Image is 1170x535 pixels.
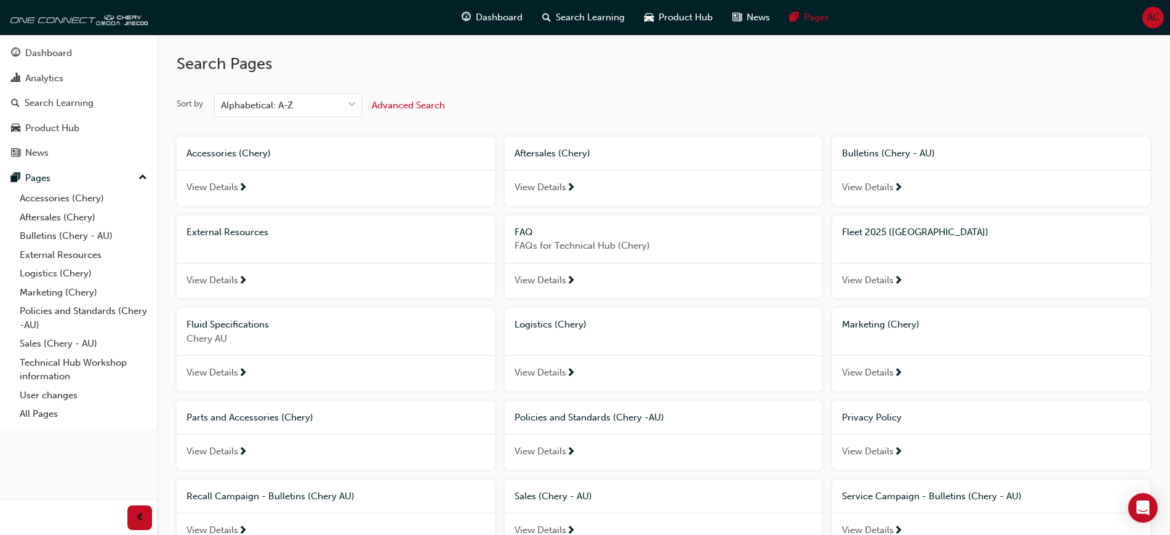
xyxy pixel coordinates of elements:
[515,444,566,459] span: View Details
[505,401,823,470] a: Policies and Standards (Chery -AU)View Details
[515,148,590,159] span: Aftersales (Chery)
[5,42,152,65] a: Dashboard
[25,46,72,60] div: Dashboard
[186,491,355,502] span: Recall Campaign - Bulletins (Chery AU)
[138,170,147,186] span: up-icon
[186,180,238,195] span: View Details
[515,227,533,238] span: FAQ
[842,227,988,238] span: Fleet 2025 ([GEOGRAPHIC_DATA])
[6,5,148,30] a: oneconnect
[15,227,152,246] a: Bulletins (Chery - AU)
[186,366,238,380] span: View Details
[732,10,742,25] span: news-icon
[842,491,1022,502] span: Service Campaign - Bulletins (Chery - AU)
[186,319,269,330] span: Fluid Specifications
[832,137,1150,206] a: Bulletins (Chery - AU)View Details
[804,10,829,25] span: Pages
[238,276,247,287] span: next-icon
[177,98,203,110] div: Sort by
[186,148,271,159] span: Accessories (Chery)
[11,98,20,109] span: search-icon
[505,215,823,299] a: FAQFAQs for Technical Hub (Chery)View Details
[135,510,145,526] span: prev-icon
[894,447,903,458] span: next-icon
[5,92,152,115] a: Search Learning
[11,123,20,134] span: car-icon
[177,215,495,299] a: External ResourcesView Details
[566,368,575,379] span: next-icon
[747,10,770,25] span: News
[15,302,152,334] a: Policies and Standards (Chery -AU)
[177,401,495,470] a: Parts and Accessories (Chery)View Details
[25,71,63,86] div: Analytics
[515,239,813,253] span: FAQs for Technical Hub (Chery)
[15,404,152,424] a: All Pages
[566,447,575,458] span: next-icon
[635,5,723,30] a: car-iconProduct Hub
[832,401,1150,470] a: Privacy PolicyView Details
[186,332,485,346] span: Chery AU
[780,5,839,30] a: pages-iconPages
[25,171,50,185] div: Pages
[515,412,664,423] span: Policies and Standards (Chery -AU)
[177,308,495,391] a: Fluid SpecificationsChery AUView Details
[15,283,152,302] a: Marketing (Chery)
[452,5,532,30] a: guage-iconDashboard
[894,368,903,379] span: next-icon
[566,276,575,287] span: next-icon
[832,308,1150,391] a: Marketing (Chery)View Details
[372,100,445,111] span: Advanced Search
[842,412,902,423] span: Privacy Policy
[842,319,920,330] span: Marketing (Chery)
[5,167,152,190] button: Pages
[15,386,152,405] a: User changes
[11,148,20,159] span: news-icon
[177,54,1150,74] h2: Search Pages
[15,246,152,265] a: External Resources
[5,67,152,90] a: Analytics
[221,99,293,113] div: Alphabetical: A-Z
[1147,10,1160,25] span: AC
[177,137,495,206] a: Accessories (Chery)View Details
[566,183,575,194] span: next-icon
[1128,493,1158,523] div: Open Intercom Messenger
[5,39,152,167] button: DashboardAnalyticsSearch LearningProduct HubNews
[15,208,152,227] a: Aftersales (Chery)
[11,73,20,84] span: chart-icon
[25,121,79,135] div: Product Hub
[790,10,799,25] span: pages-icon
[842,148,935,159] span: Bulletins (Chery - AU)
[25,96,94,110] div: Search Learning
[238,368,247,379] span: next-icon
[5,117,152,140] a: Product Hub
[644,10,654,25] span: car-icon
[238,447,247,458] span: next-icon
[659,10,713,25] span: Product Hub
[5,142,152,164] a: News
[542,10,551,25] span: search-icon
[832,215,1150,299] a: Fleet 2025 ([GEOGRAPHIC_DATA])View Details
[515,491,592,502] span: Sales (Chery - AU)
[515,366,566,380] span: View Details
[1142,7,1164,28] button: AC
[515,273,566,288] span: View Details
[25,146,49,160] div: News
[723,5,780,30] a: news-iconNews
[15,334,152,353] a: Sales (Chery - AU)
[186,444,238,459] span: View Details
[372,94,445,117] button: Advanced Search
[505,137,823,206] a: Aftersales (Chery)View Details
[556,10,625,25] span: Search Learning
[515,180,566,195] span: View Details
[186,412,313,423] span: Parts and Accessories (Chery)
[462,10,471,25] span: guage-icon
[842,273,894,288] span: View Details
[515,319,587,330] span: Logistics (Chery)
[186,227,268,238] span: External Resources
[15,264,152,283] a: Logistics (Chery)
[476,10,523,25] span: Dashboard
[894,276,903,287] span: next-icon
[238,183,247,194] span: next-icon
[842,444,894,459] span: View Details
